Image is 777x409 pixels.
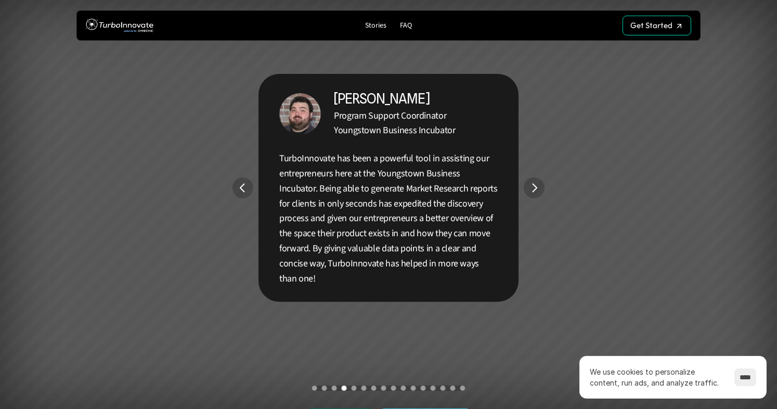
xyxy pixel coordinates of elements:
[400,21,412,30] p: FAQ
[630,21,672,30] p: Get Started
[590,366,724,388] p: We use cookies to personalize content, run ads, and analyze traffic.
[361,19,391,33] a: Stories
[365,21,386,30] p: Stories
[623,16,691,35] a: Get Started
[396,19,416,33] a: FAQ
[86,16,153,35] img: TurboInnovate Logo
